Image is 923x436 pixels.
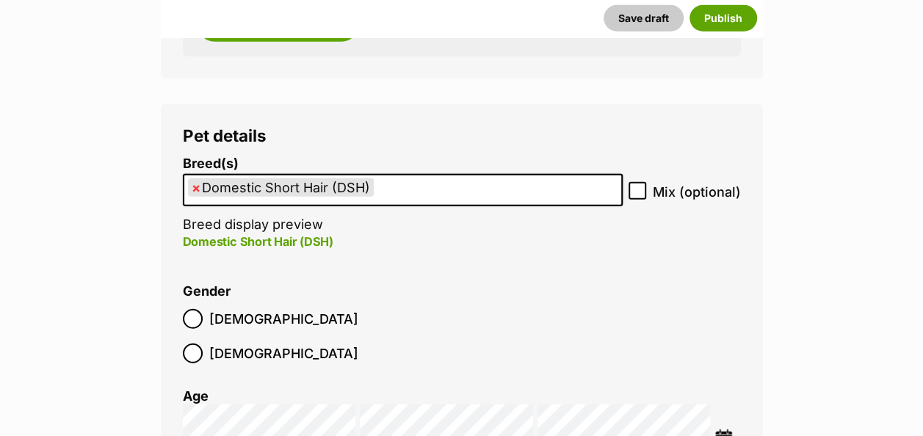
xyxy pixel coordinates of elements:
[192,178,200,197] span: ×
[209,309,358,329] span: [DEMOGRAPHIC_DATA]
[183,388,209,404] label: Age
[183,156,623,172] label: Breed(s)
[653,182,741,202] span: Mix (optional)
[604,5,684,32] button: Save draft
[183,156,623,266] li: Breed display preview
[183,126,267,145] span: Pet details
[689,5,757,32] button: Publish
[209,344,358,363] span: [DEMOGRAPHIC_DATA]
[183,284,231,299] label: Gender
[183,233,623,250] p: Domestic Short Hair (DSH)
[188,178,374,197] li: Domestic Short Hair (DSH)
